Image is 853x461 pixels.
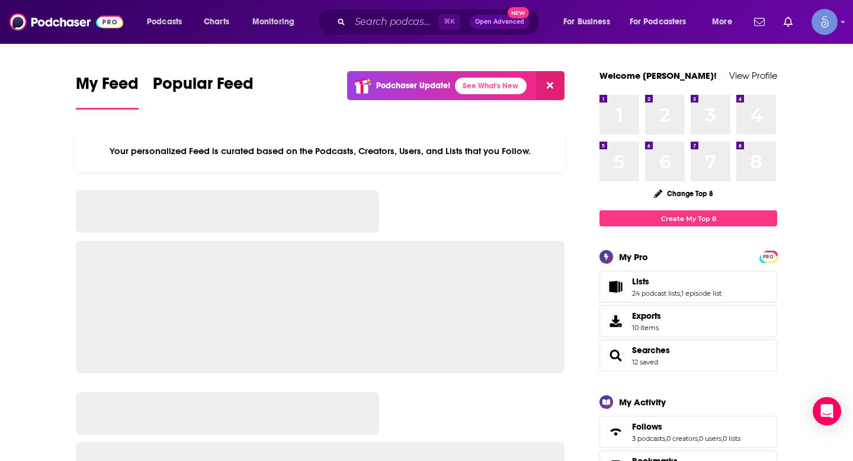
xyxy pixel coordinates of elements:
div: Search podcasts, credits, & more... [329,8,551,36]
span: Follows [599,416,777,448]
button: open menu [555,12,625,31]
button: open menu [244,12,310,31]
span: 10 items [632,324,661,332]
span: My Feed [76,73,139,101]
a: 0 lists [723,434,740,443]
a: Searches [632,345,670,356]
a: Welcome [PERSON_NAME]! [599,70,717,81]
a: My Feed [76,73,139,110]
span: Open Advanced [475,19,524,25]
a: Create My Top 8 [599,210,777,226]
div: My Activity [619,396,666,408]
a: Searches [604,347,627,364]
a: Follows [604,424,627,440]
span: Monitoring [252,14,294,30]
span: Popular Feed [153,73,254,101]
span: For Business [563,14,610,30]
a: Charts [196,12,236,31]
button: Show profile menu [812,9,838,35]
span: , [680,289,681,297]
div: Open Intercom Messenger [813,397,841,425]
span: More [712,14,732,30]
button: open menu [139,12,197,31]
a: Lists [604,278,627,295]
a: 12 saved [632,358,658,366]
span: ⌘ K [438,14,460,30]
button: open menu [622,12,704,31]
span: For Podcasters [630,14,687,30]
a: Show notifications dropdown [749,12,769,32]
input: Search podcasts, credits, & more... [350,12,438,31]
p: Podchaser Update! [376,81,450,91]
a: View Profile [729,70,777,81]
span: Follows [632,421,662,432]
img: User Profile [812,9,838,35]
span: Lists [632,276,649,287]
button: open menu [704,12,747,31]
span: Exports [632,310,661,321]
a: PRO [761,252,775,261]
span: Logged in as Spiral5-G1 [812,9,838,35]
span: New [508,7,529,18]
a: Exports [599,305,777,337]
a: Popular Feed [153,73,254,110]
a: 0 users [699,434,721,443]
div: My Pro [619,251,648,262]
a: 1 episode list [681,289,721,297]
div: Your personalized Feed is curated based on the Podcasts, Creators, Users, and Lists that you Follow. [76,131,565,171]
a: Show notifications dropdown [779,12,797,32]
a: Follows [632,421,740,432]
span: , [721,434,723,443]
a: 0 creators [666,434,698,443]
button: Open AdvancedNew [470,15,530,29]
a: 3 podcasts [632,434,665,443]
a: See What's New [455,78,527,94]
a: Lists [632,276,721,287]
span: , [698,434,699,443]
span: Charts [204,14,229,30]
img: Podchaser - Follow, Share and Rate Podcasts [9,11,123,33]
span: Searches [599,340,777,372]
span: , [665,434,666,443]
a: 24 podcast lists [632,289,680,297]
span: Podcasts [147,14,182,30]
button: Change Top 8 [647,186,720,201]
span: Exports [604,313,627,329]
span: Lists [599,271,777,303]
